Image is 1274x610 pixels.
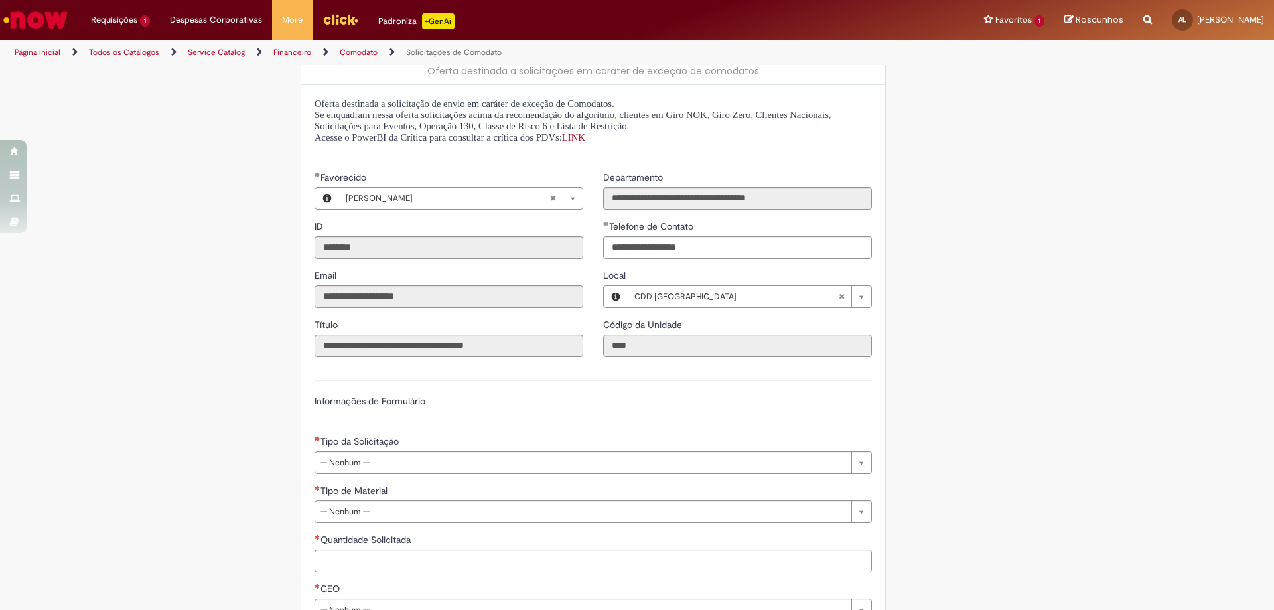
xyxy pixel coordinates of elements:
[406,47,502,58] a: Solicitações de Comodato
[315,269,339,282] label: Somente leitura - Email
[188,47,245,58] a: Service Catalog
[603,171,666,183] span: Somente leitura - Departamento
[315,220,326,233] label: Somente leitura - ID
[91,13,137,27] span: Requisições
[1076,13,1123,26] span: Rascunhos
[315,318,340,331] label: Somente leitura - Título
[543,188,563,209] abbr: Limpar campo Favorecido
[320,435,401,447] span: Tipo da Solicitação
[1034,15,1044,27] span: 1
[315,534,320,540] span: Necessários
[320,534,413,546] span: Quantidade Solicitada
[1178,15,1186,24] span: AL
[603,335,872,357] input: Código da Unidade
[315,335,583,357] input: Título
[422,13,455,29] p: +GenAi
[315,550,872,572] input: Quantidade Solicitada
[315,395,425,407] label: Informações de Formulário
[315,236,583,259] input: ID
[1197,14,1264,25] span: [PERSON_NAME]
[322,9,358,29] img: click_logo_yellow_360x200.png
[315,485,320,491] span: Necessários
[603,318,685,331] label: Somente leitura - Código da Unidade
[315,269,339,281] span: Somente leitura - Email
[628,286,871,307] a: CDD [GEOGRAPHIC_DATA]Limpar campo Local
[315,436,320,441] span: Necessários
[282,13,303,27] span: More
[320,583,342,595] span: GEO
[603,269,628,281] span: Local
[562,132,585,143] a: LINK
[378,13,455,29] div: Padroniza
[315,172,320,177] span: Obrigatório Preenchido
[320,501,845,522] span: -- Nenhum --
[1064,14,1123,27] a: Rascunhos
[89,47,159,58] a: Todos os Catálogos
[320,171,369,183] span: Necessários - Favorecido
[603,236,872,259] input: Telefone de Contato
[170,13,262,27] span: Despesas Corporativas
[831,286,851,307] abbr: Limpar campo Local
[273,47,311,58] a: Financeiro
[603,187,872,210] input: Departamento
[140,15,150,27] span: 1
[320,485,390,496] span: Tipo de Material
[315,583,320,589] span: Necessários
[340,47,378,58] a: Comodato
[1,7,70,33] img: ServiceNow
[604,286,628,307] button: Local, Visualizar este registro CDD Curitiba
[315,98,831,143] span: Oferta destinada a solicitação de envio em caráter de exceção de Comodatos. Se enquadram nessa of...
[603,221,609,226] span: Obrigatório Preenchido
[315,64,872,78] div: Oferta destinada a solicitações em caráter de exceção de comodatos
[603,171,666,184] label: Somente leitura - Departamento
[609,220,696,232] span: Telefone de Contato
[315,319,340,331] span: Somente leitura - Título
[603,319,685,331] span: Somente leitura - Código da Unidade
[10,40,839,65] ul: Trilhas de página
[346,188,549,209] span: [PERSON_NAME]
[320,452,845,473] span: -- Nenhum --
[15,47,60,58] a: Página inicial
[315,188,339,209] button: Favorecido, Visualizar este registro Anderson Carlos Da Luz
[339,188,583,209] a: [PERSON_NAME]Limpar campo Favorecido
[634,286,838,307] span: CDD [GEOGRAPHIC_DATA]
[995,13,1032,27] span: Favoritos
[315,220,326,232] span: Somente leitura - ID
[315,285,583,308] input: Email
